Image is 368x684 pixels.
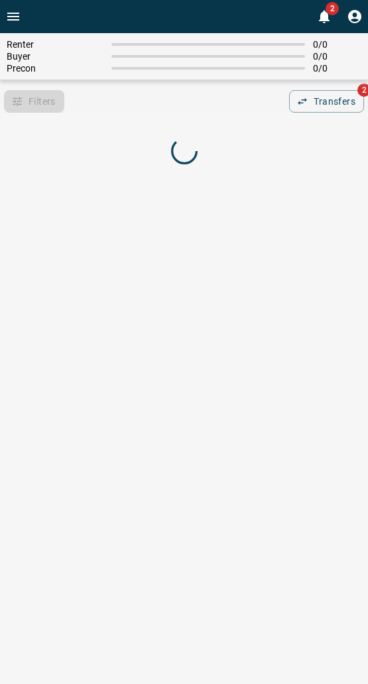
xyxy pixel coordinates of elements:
span: 0 / 0 [313,63,361,74]
span: 0 / 0 [313,51,361,62]
button: Profile [341,3,368,30]
span: Renter [7,39,103,50]
span: Precon [7,63,103,74]
span: 0 / 0 [313,39,361,50]
button: Transfers [289,90,364,113]
button: 2 [311,3,337,30]
span: 2 [326,2,339,15]
span: Buyer [7,51,103,62]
